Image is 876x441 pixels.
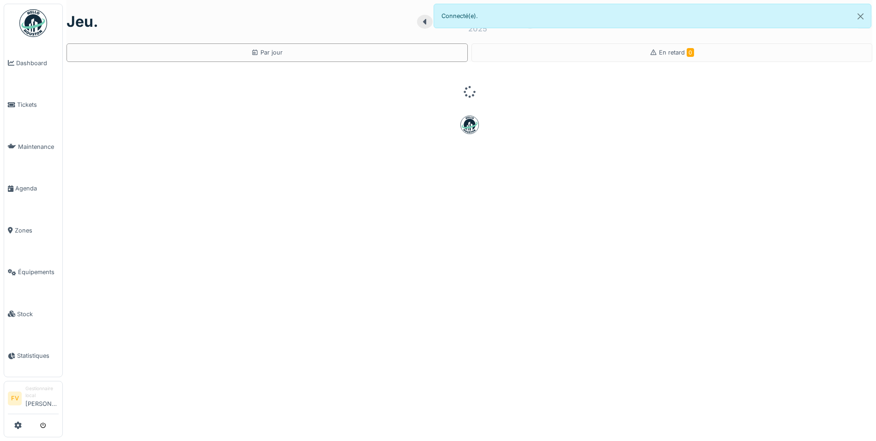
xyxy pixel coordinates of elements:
a: Statistiques [4,335,62,377]
li: FV [8,392,22,405]
span: En retard [659,49,694,56]
div: Par jour [251,48,283,57]
a: Dashboard [4,42,62,84]
span: Zones [15,226,59,235]
span: Agenda [15,184,59,193]
li: [PERSON_NAME] [25,385,59,412]
img: badge-BVDL4wpA.svg [460,116,479,134]
h1: jeu. [66,13,98,31]
span: Dashboard [16,59,59,67]
div: 2025 [468,23,487,34]
span: Stock [17,310,59,318]
span: Statistiques [17,351,59,360]
a: Tickets [4,84,62,126]
span: Tickets [17,100,59,109]
a: Stock [4,293,62,335]
div: Connecté(e). [434,4,872,28]
span: Équipements [18,268,59,276]
a: FV Gestionnaire local[PERSON_NAME] [8,385,59,414]
div: Gestionnaire local [25,385,59,399]
span: Maintenance [18,142,59,151]
a: Maintenance [4,126,62,168]
span: 0 [687,48,694,57]
a: Agenda [4,168,62,210]
a: Équipements [4,251,62,294]
img: Badge_color-CXgf-gQk.svg [19,9,47,37]
button: Close [850,4,871,29]
a: Zones [4,209,62,251]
